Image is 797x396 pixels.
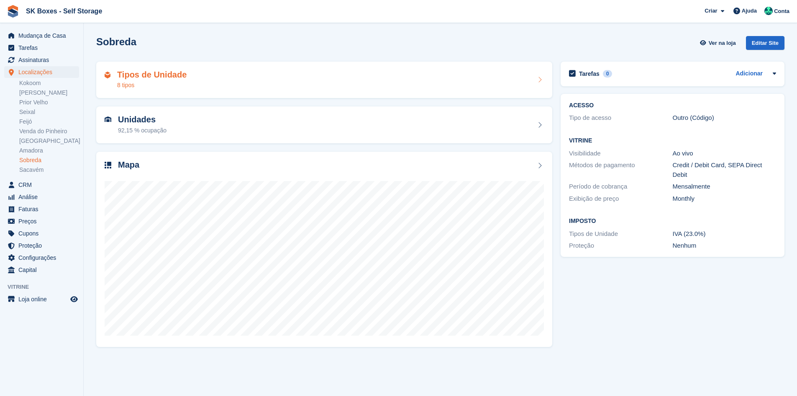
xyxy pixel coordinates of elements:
[735,69,763,79] a: Adicionar
[19,89,79,97] a: [PERSON_NAME]
[19,98,79,106] a: Prior Velho
[579,70,600,78] h2: Tarefas
[18,228,69,239] span: Cupons
[569,194,672,204] div: Exibição de preço
[4,215,79,227] a: menu
[18,30,69,41] span: Mudança de Casa
[4,252,79,264] a: menu
[18,240,69,251] span: Proteção
[4,179,79,191] a: menu
[673,229,776,239] div: IVA (23.0%)
[118,126,167,135] div: 92,15 % ocupação
[673,241,776,251] div: Nenhum
[603,70,612,78] div: 0
[4,30,79,41] a: menu
[118,160,139,170] h2: Mapa
[19,127,79,135] a: Venda do Pinheiro
[18,191,69,203] span: Análise
[569,218,776,225] h2: Imposto
[673,182,776,192] div: Mensalmente
[117,70,187,80] h2: Tipos de Unidade
[19,118,79,126] a: Feijó
[105,162,111,168] img: map-icn-33ee37083ee616e46c38cad1a60f524a97daa1e2b2c8c0bc3eb3415660979fc1.svg
[18,54,69,66] span: Assinaturas
[117,81,187,90] div: 8 tipos
[4,293,79,305] a: menu
[569,102,776,109] h2: ACESSO
[764,7,773,15] img: SK Boxes - Comercial
[569,160,672,179] div: Métodos de pagamento
[569,241,672,251] div: Proteção
[18,66,69,78] span: Localizações
[69,294,79,304] a: Loja de pré-visualização
[699,36,739,50] a: Ver na loja
[673,194,776,204] div: Monthly
[4,191,79,203] a: menu
[18,179,69,191] span: CRM
[19,147,79,155] a: Amadora
[673,149,776,158] div: Ao vivo
[4,66,79,78] a: menu
[19,79,79,87] a: Kokoom
[18,42,69,54] span: Tarefas
[18,215,69,227] span: Preços
[18,293,69,305] span: Loja online
[96,106,552,143] a: Unidades 92,15 % ocupação
[19,156,79,164] a: Sobreda
[742,7,757,15] span: Ajuda
[569,137,776,144] h2: Vitrine
[746,36,784,50] div: Editar Site
[19,137,79,145] a: [GEOGRAPHIC_DATA]
[96,152,552,347] a: Mapa
[4,203,79,215] a: menu
[105,72,110,78] img: unit-type-icn-2b2737a686de81e16bb02015468b77c625bbabd49415b5ef34ead5e3b44a266d.svg
[96,36,136,47] h2: Sobreda
[7,5,19,18] img: stora-icon-8386f47178a22dfd0bd8f6a31ec36ba5ce8667c1dd55bd0f319d3a0aa187defe.svg
[23,4,105,18] a: SK Boxes - Self Storage
[569,229,672,239] div: Tipos de Unidade
[19,108,79,116] a: Seixal
[18,252,69,264] span: Configurações
[4,264,79,276] a: menu
[569,149,672,158] div: Visibilidade
[673,113,776,123] div: Outro (Código)
[4,42,79,54] a: menu
[705,7,717,15] span: Criar
[774,7,789,16] span: Conta
[709,39,736,47] span: Ver na loja
[105,116,111,122] img: unit-icn-7be61d7bf1b0ce9d3e12c5938cc71ed9869f7b940bace4675aadf7bd6d80202e.svg
[4,54,79,66] a: menu
[8,283,83,291] span: Vitrine
[746,36,784,53] a: Editar Site
[18,203,69,215] span: Faturas
[569,182,672,192] div: Período de cobrança
[4,240,79,251] a: menu
[569,113,672,123] div: Tipo de acesso
[19,166,79,174] a: Sacavém
[118,115,167,124] h2: Unidades
[96,62,552,98] a: Tipos de Unidade 8 tipos
[18,264,69,276] span: Capital
[673,160,776,179] div: Credit / Debit Card, SEPA Direct Debit
[4,228,79,239] a: menu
